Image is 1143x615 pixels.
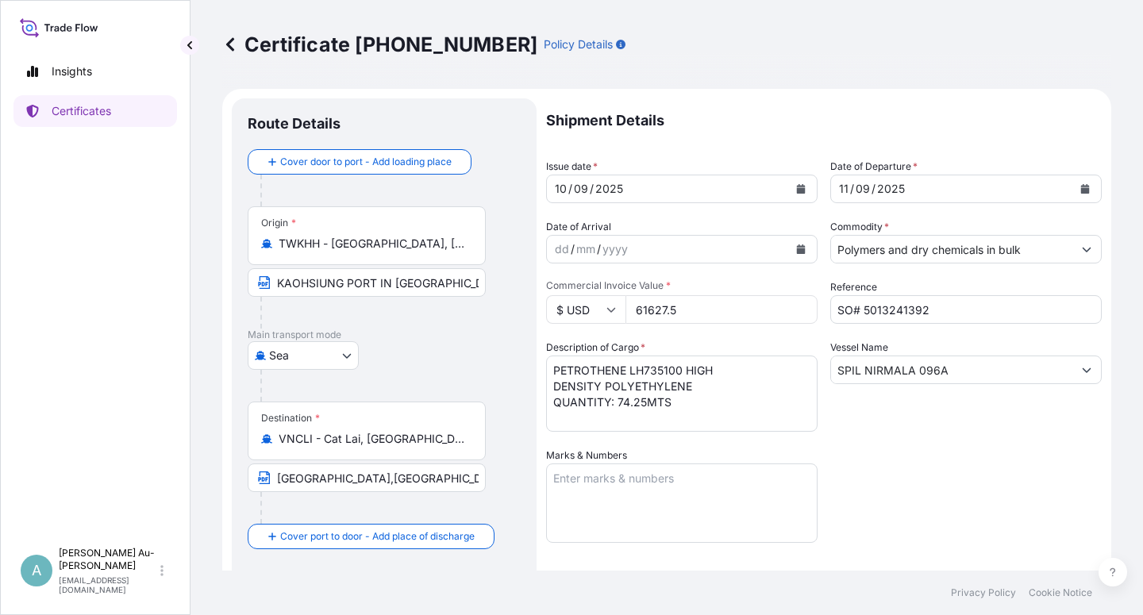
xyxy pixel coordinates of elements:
[546,219,611,235] span: Date of Arrival
[788,236,814,262] button: Calendar
[52,103,111,119] p: Certificates
[59,547,157,572] p: [PERSON_NAME] Au-[PERSON_NAME]
[52,63,92,79] p: Insights
[553,179,568,198] div: day,
[546,98,1102,143] p: Shipment Details
[597,240,601,259] div: /
[854,179,872,198] div: month,
[544,37,613,52] p: Policy Details
[13,95,177,127] a: Certificates
[837,179,850,198] div: day,
[1072,176,1098,202] button: Calendar
[280,154,452,170] span: Cover door to port - Add loading place
[601,240,629,259] div: year,
[13,56,177,87] a: Insights
[831,235,1072,263] input: Type to search commodity
[830,295,1102,324] input: Enter booking reference
[553,240,571,259] div: day,
[248,524,495,549] button: Cover port to door - Add place of discharge
[546,356,818,432] textarea: PETROTHENE LH735100 HIGH DENSITY POLYETHYLENE QUANTITY: 74.25MTS
[830,219,889,235] label: Commodity
[830,279,877,295] label: Reference
[831,356,1072,384] input: Type to search vessel name or IMO
[830,159,918,175] span: Date of Departure
[590,179,594,198] div: /
[546,340,645,356] label: Description of Cargo
[546,159,598,175] span: Issue date
[279,431,466,447] input: Destination
[951,586,1016,599] a: Privacy Policy
[876,179,906,198] div: year,
[248,329,521,341] p: Main transport mode
[279,236,466,252] input: Origin
[575,240,597,259] div: month,
[1072,235,1101,263] button: Show suggestions
[280,529,475,544] span: Cover port to door - Add place of discharge
[546,448,627,463] label: Marks & Numbers
[248,341,359,370] button: Select transport
[222,32,537,57] p: Certificate [PHONE_NUMBER]
[1072,356,1101,384] button: Show suggestions
[830,340,888,356] label: Vessel Name
[546,279,818,292] span: Commercial Invoice Value
[850,179,854,198] div: /
[248,268,486,297] input: Text to appear on certificate
[269,348,289,363] span: Sea
[248,463,486,492] input: Text to appear on certificate
[594,179,625,198] div: year,
[568,179,572,198] div: /
[788,176,814,202] button: Calendar
[32,563,41,578] span: A
[572,179,590,198] div: month,
[1029,586,1092,599] a: Cookie Notice
[261,412,320,425] div: Destination
[872,179,876,198] div: /
[625,295,818,324] input: Enter amount
[59,575,157,594] p: [EMAIL_ADDRESS][DOMAIN_NAME]
[571,240,575,259] div: /
[248,114,341,133] p: Route Details
[261,217,296,229] div: Origin
[248,149,471,175] button: Cover door to port - Add loading place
